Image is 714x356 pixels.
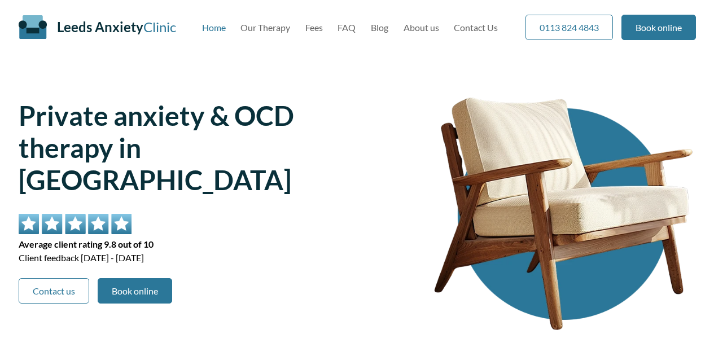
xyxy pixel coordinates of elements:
[404,22,439,33] a: About us
[240,22,290,33] a: Our Therapy
[454,22,498,33] a: Contact Us
[338,22,356,33] a: FAQ
[19,99,390,196] h1: Private anxiety & OCD therapy in [GEOGRAPHIC_DATA]
[19,238,390,251] span: Average client rating 9.8 out of 10
[98,278,172,304] a: Book online
[202,22,226,33] a: Home
[371,22,388,33] a: Blog
[19,214,132,234] img: 5 star rating
[57,19,176,35] a: Leeds AnxietyClinic
[19,278,89,304] a: Contact us
[57,19,143,35] span: Leeds Anxiety
[525,15,613,40] a: 0113 824 4843
[19,214,390,265] div: Client feedback [DATE] - [DATE]
[305,22,323,33] a: Fees
[621,15,696,40] a: Book online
